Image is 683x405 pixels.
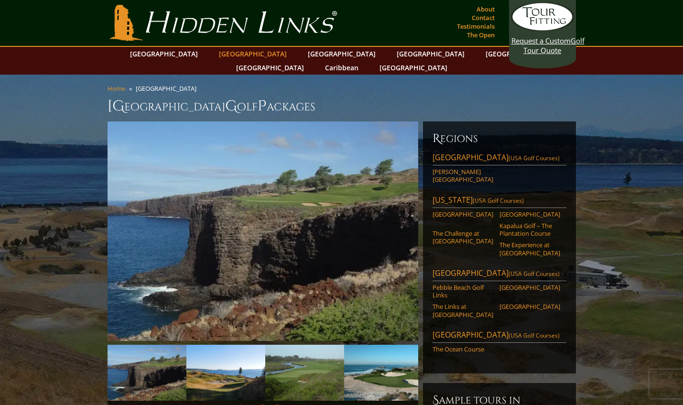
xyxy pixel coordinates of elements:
[108,97,576,116] h1: [GEOGRAPHIC_DATA] olf ackages
[469,11,497,24] a: Contact
[225,97,237,116] span: G
[499,303,560,310] a: [GEOGRAPHIC_DATA]
[499,222,560,238] a: Kapalua Golf – The Plantation Course
[392,47,469,61] a: [GEOGRAPHIC_DATA]
[511,36,571,45] span: Request a Custom
[433,268,566,281] a: [GEOGRAPHIC_DATA](USA Golf Courses)
[509,331,560,339] span: (USA Golf Courses)
[433,131,566,146] h6: Regions
[433,345,493,353] a: The Ocean Course
[108,84,125,93] a: Home
[481,47,558,61] a: [GEOGRAPHIC_DATA]
[320,61,363,75] a: Caribbean
[509,270,560,278] span: (USA Golf Courses)
[509,154,560,162] span: (USA Golf Courses)
[499,241,560,257] a: The Experience at [GEOGRAPHIC_DATA]
[433,230,493,245] a: The Challenge at [GEOGRAPHIC_DATA]
[258,97,267,116] span: P
[433,152,566,165] a: [GEOGRAPHIC_DATA](USA Golf Courses)
[231,61,309,75] a: [GEOGRAPHIC_DATA]
[433,284,493,299] a: Pebble Beach Golf Links
[499,284,560,291] a: [GEOGRAPHIC_DATA]
[303,47,380,61] a: [GEOGRAPHIC_DATA]
[433,210,493,218] a: [GEOGRAPHIC_DATA]
[465,28,497,42] a: The Open
[136,84,200,93] li: [GEOGRAPHIC_DATA]
[433,303,493,318] a: The Links at [GEOGRAPHIC_DATA]
[474,2,497,16] a: About
[455,20,497,33] a: Testimonials
[433,329,566,343] a: [GEOGRAPHIC_DATA](USA Golf Courses)
[433,195,566,208] a: [US_STATE](USA Golf Courses)
[214,47,292,61] a: [GEOGRAPHIC_DATA]
[473,197,524,205] span: (USA Golf Courses)
[511,2,574,55] a: Request a CustomGolf Tour Quote
[499,210,560,218] a: [GEOGRAPHIC_DATA]
[125,47,203,61] a: [GEOGRAPHIC_DATA]
[433,168,493,184] a: [PERSON_NAME][GEOGRAPHIC_DATA]
[375,61,452,75] a: [GEOGRAPHIC_DATA]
